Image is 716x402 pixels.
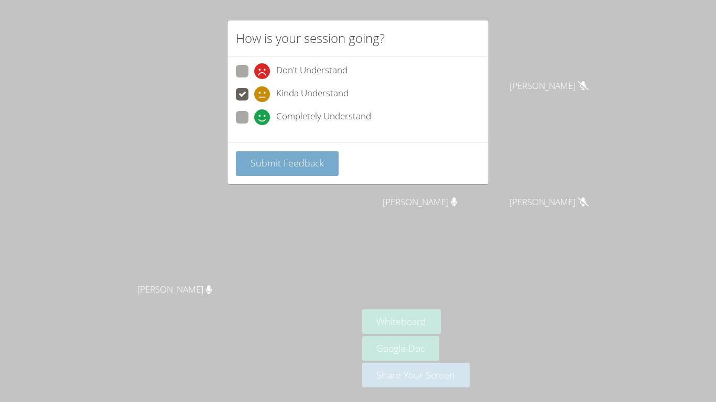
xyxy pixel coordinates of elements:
[276,63,348,79] span: Don't Understand
[251,157,324,169] span: Submit Feedback
[276,86,349,102] span: Kinda Understand
[236,151,339,176] button: Submit Feedback
[236,29,385,48] h2: How is your session going?
[276,109,371,125] span: Completely Understand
